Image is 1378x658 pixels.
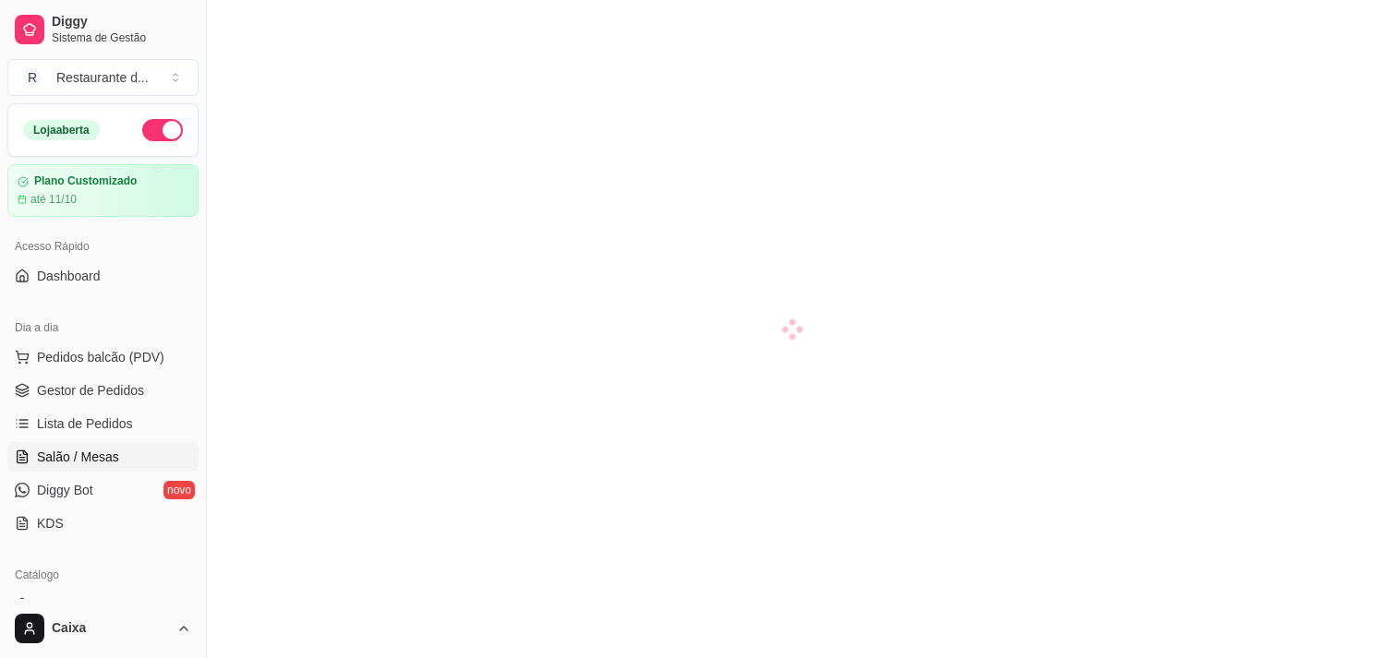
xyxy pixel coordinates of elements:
[37,514,64,532] span: KDS
[7,232,199,261] div: Acesso Rápido
[52,620,169,637] span: Caixa
[7,475,199,505] a: Diggy Botnovo
[52,14,191,30] span: Diggy
[56,68,149,87] div: Restaurante d ...
[7,59,199,96] button: Select a team
[7,7,199,52] a: DiggySistema de Gestão
[34,174,137,188] article: Plano Customizado
[37,414,133,433] span: Lista de Pedidos
[37,481,93,499] span: Diggy Bot
[37,381,144,400] span: Gestor de Pedidos
[7,313,199,342] div: Dia a dia
[7,606,199,651] button: Caixa
[37,348,164,366] span: Pedidos balcão (PDV)
[7,164,199,217] a: Plano Customizadoaté 11/10
[37,267,101,285] span: Dashboard
[23,120,100,140] div: Loja aberta
[7,376,199,405] a: Gestor de Pedidos
[7,261,199,291] a: Dashboard
[37,448,119,466] span: Salão / Mesas
[23,68,42,87] span: R
[52,30,191,45] span: Sistema de Gestão
[7,560,199,590] div: Catálogo
[7,508,199,538] a: KDS
[7,409,199,438] a: Lista de Pedidos
[142,119,183,141] button: Alterar Status
[7,442,199,472] a: Salão / Mesas
[7,590,199,619] a: Produtos
[7,342,199,372] button: Pedidos balcão (PDV)
[37,595,89,614] span: Produtos
[30,192,77,207] article: até 11/10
